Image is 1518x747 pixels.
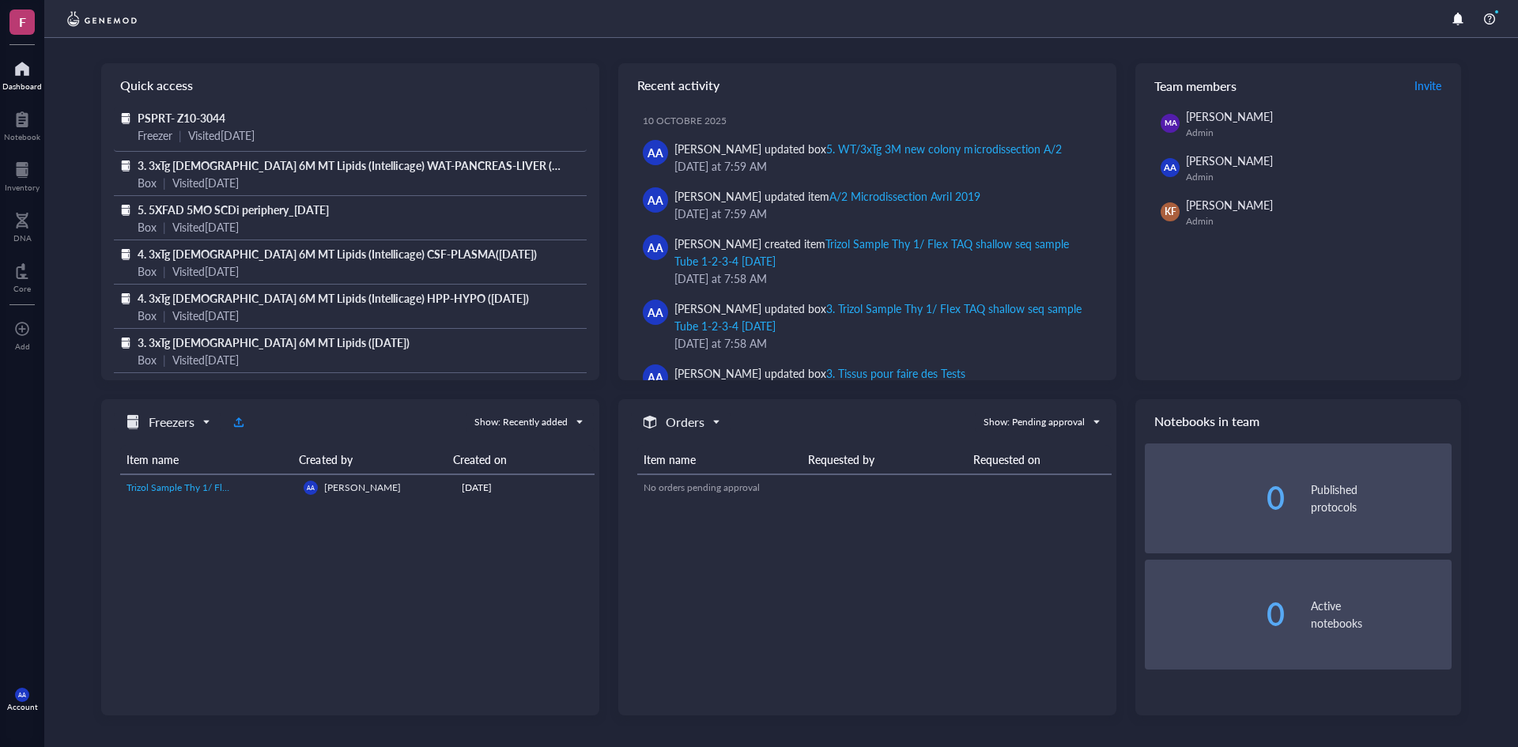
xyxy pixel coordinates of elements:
div: Box [138,307,157,324]
th: Requested by [802,445,966,474]
div: Box [138,262,157,280]
div: 10 octobre 2025 [643,115,1104,127]
div: Show: Recently added [474,415,568,429]
span: AA [648,144,663,161]
div: Box [138,174,157,191]
div: Box [138,351,157,368]
span: Trizol Sample Thy 1/ Flex TAQ shallow seq sample Tube 1-2-3-4 [DATE] [126,481,425,494]
span: AA [18,692,26,699]
div: [DATE] at 7:58 AM [674,334,1091,352]
div: Inventory [5,183,40,192]
a: AA[PERSON_NAME] updated box5. WT/3xTg 3M new colony microdissection A/2[DATE] at 7:59 AM [631,134,1104,181]
div: Team members [1135,63,1461,108]
div: 0 [1145,598,1286,630]
div: [DATE] at 7:59 AM [674,157,1091,175]
span: AA [648,239,663,256]
div: Notebook [4,132,40,141]
div: Show: Pending approval [984,415,1085,429]
button: Invite [1414,73,1442,98]
span: F [19,12,26,32]
div: [DATE] [462,481,588,495]
div: Admin [1186,215,1445,228]
div: 0 [1145,482,1286,514]
div: | [163,174,166,191]
div: Core [13,284,31,293]
h5: Orders [666,413,704,432]
span: [PERSON_NAME] [1186,197,1273,213]
div: Published protocols [1311,481,1452,515]
h5: Freezers [149,413,194,432]
span: AA [1164,161,1176,175]
span: [PERSON_NAME] [1186,153,1273,168]
div: Trizol Sample Thy 1/ Flex TAQ shallow seq sample Tube 1-2-3-4 [DATE] [674,236,1069,269]
span: Invite [1414,77,1441,93]
div: Dashboard [2,81,42,91]
span: 3. 3xTg [DEMOGRAPHIC_DATA] 6M MT Lipids ([DATE]) [138,334,410,350]
div: [PERSON_NAME] updated box [674,140,1062,157]
div: [PERSON_NAME] created item [674,235,1091,270]
div: Recent activity [618,63,1116,108]
span: 3. 3xTg [DEMOGRAPHIC_DATA] 6M MT Lipids (Intellicage) WAT-PANCREAS-LIVER ([DATE]) [138,157,590,173]
th: Item name [637,445,802,474]
div: Visited [DATE] [172,262,239,280]
div: Active notebooks [1311,597,1452,632]
th: Created on [447,445,582,474]
th: Created by [293,445,447,474]
div: [DATE] at 7:58 AM [674,270,1091,287]
a: AA[PERSON_NAME] updated itemA/2 Microdissection Avril 2019[DATE] at 7:59 AM [631,181,1104,228]
img: genemod-logo [63,9,141,28]
a: Core [13,258,31,293]
div: | [163,351,166,368]
div: Visited [DATE] [172,218,239,236]
div: A/2 Microdissection Avril 2019 [829,188,980,204]
div: [PERSON_NAME] updated item [674,187,980,205]
th: Requested on [967,445,1112,474]
div: Box [138,218,157,236]
div: Visited [DATE] [188,126,255,144]
div: Visited [DATE] [172,174,239,191]
div: Quick access [101,63,599,108]
a: AA[PERSON_NAME] created itemTrizol Sample Thy 1/ Flex TAQ shallow seq sample Tube 1-2-3-4 [DATE][... [631,228,1104,293]
div: [PERSON_NAME] updated box [674,300,1091,334]
div: Admin [1186,126,1445,139]
div: | [179,126,182,144]
div: | [163,218,166,236]
a: DNA [13,208,32,243]
span: 4. 3xTg [DEMOGRAPHIC_DATA] 6M MT Lipids (Intellicage) CSF-PLASMA([DATE]) [138,246,537,262]
a: AA[PERSON_NAME] updated box3. Trizol Sample Thy 1/ Flex TAQ shallow seq sample Tube 1-2-3-4 [DATE... [631,293,1104,358]
span: [PERSON_NAME] [324,481,401,494]
div: Notebooks in team [1135,399,1461,443]
span: [PERSON_NAME] [1186,108,1273,124]
span: AA [648,304,663,321]
div: Visited [DATE] [172,307,239,324]
div: 5. WT/3xTg 3M new colony microdissection A/2 [826,141,1061,157]
div: DNA [13,233,32,243]
div: Visited [DATE] [172,351,239,368]
span: PSPRT- Z10-3044 [138,110,225,126]
div: 3. Trizol Sample Thy 1/ Flex TAQ shallow seq sample Tube 1-2-3-4 [DATE] [674,300,1082,334]
a: Inventory [5,157,40,192]
div: No orders pending approval [644,481,1105,495]
div: [DATE] at 7:59 AM [674,205,1091,222]
a: Trizol Sample Thy 1/ Flex TAQ shallow seq sample Tube 1-2-3-4 [DATE] [126,481,291,495]
a: Notebook [4,107,40,141]
div: | [163,262,166,280]
a: Dashboard [2,56,42,91]
div: Admin [1186,171,1445,183]
span: 5. 5XFAD 5MO SCDi periphery_[DATE] [138,202,329,217]
div: Freezer [138,126,172,144]
div: Add [15,341,30,351]
span: KF [1165,205,1176,219]
div: | [163,307,166,324]
span: AA [307,484,315,491]
span: MA [1164,118,1176,129]
th: Item name [120,445,293,474]
span: 4. 3xTg [DEMOGRAPHIC_DATA] 6M MT Lipids (Intellicage) HPP-HYPO ([DATE]) [138,290,529,306]
div: Account [7,702,38,711]
span: AA [648,191,663,209]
